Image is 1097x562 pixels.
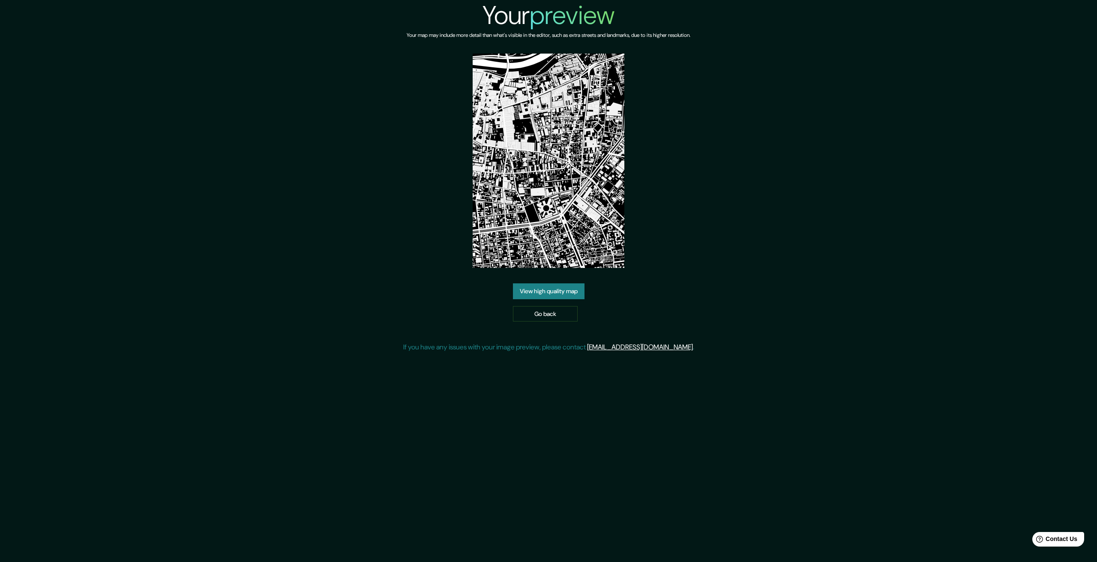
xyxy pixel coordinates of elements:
iframe: Help widget launcher [1021,529,1088,553]
h6: Your map may include more detail than what's visible in the editor, such as extra streets and lan... [407,31,690,40]
a: View high quality map [513,283,584,299]
a: [EMAIL_ADDRESS][DOMAIN_NAME] [587,343,693,352]
a: Go back [513,306,578,322]
p: If you have any issues with your image preview, please contact . [403,342,694,352]
img: created-map-preview [473,54,624,268]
